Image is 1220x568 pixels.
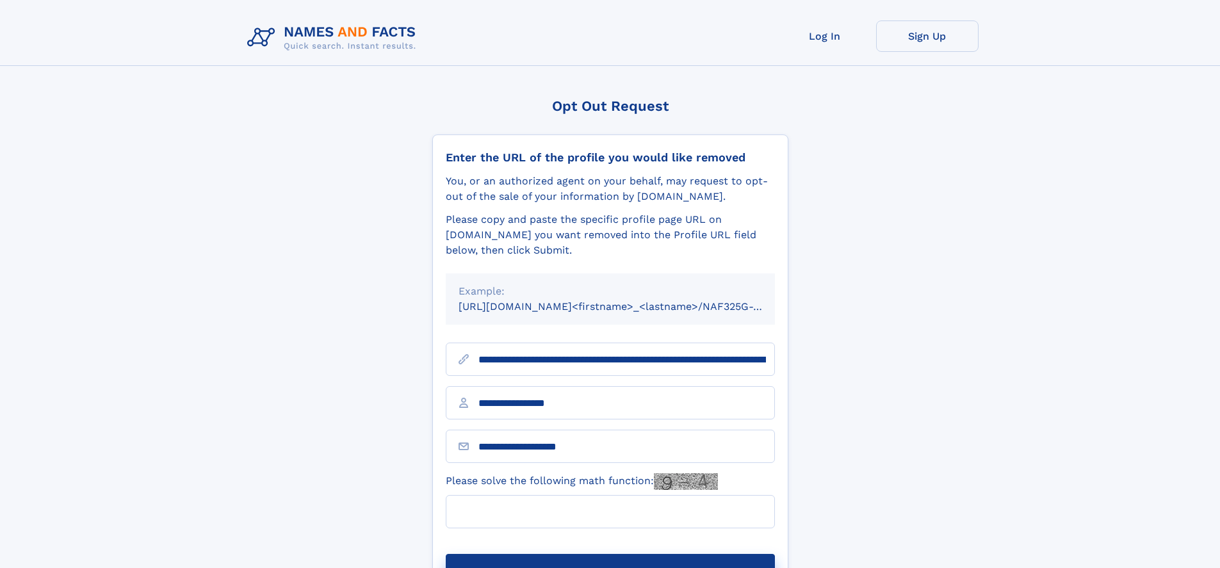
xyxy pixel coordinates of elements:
div: Example: [459,284,762,299]
div: Enter the URL of the profile you would like removed [446,150,775,165]
img: Logo Names and Facts [242,20,427,55]
div: Opt Out Request [432,98,788,114]
div: You, or an authorized agent on your behalf, may request to opt-out of the sale of your informatio... [446,174,775,204]
label: Please solve the following math function: [446,473,718,490]
div: Please copy and paste the specific profile page URL on [DOMAIN_NAME] you want removed into the Pr... [446,212,775,258]
a: Sign Up [876,20,979,52]
small: [URL][DOMAIN_NAME]<firstname>_<lastname>/NAF325G-xxxxxxxx [459,300,799,312]
a: Log In [774,20,876,52]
